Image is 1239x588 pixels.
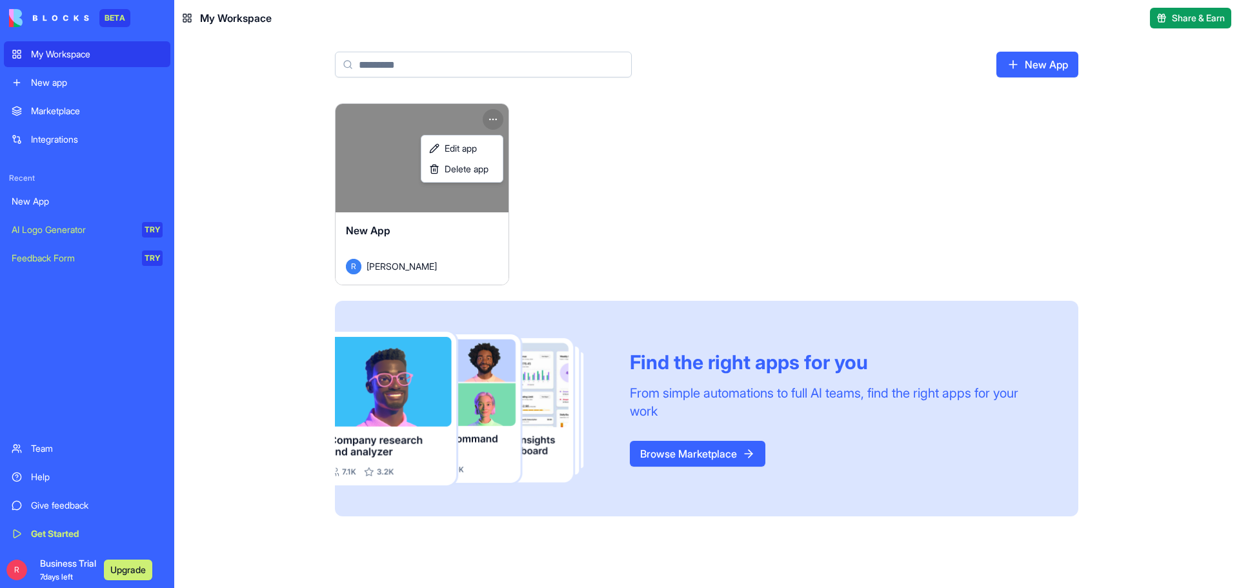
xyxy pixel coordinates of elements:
[12,223,133,236] div: AI Logo Generator
[4,173,170,183] span: Recent
[142,222,163,238] div: TRY
[445,163,489,176] span: Delete app
[12,252,133,265] div: Feedback Form
[445,142,477,155] span: Edit app
[12,195,163,208] div: New App
[142,250,163,266] div: TRY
